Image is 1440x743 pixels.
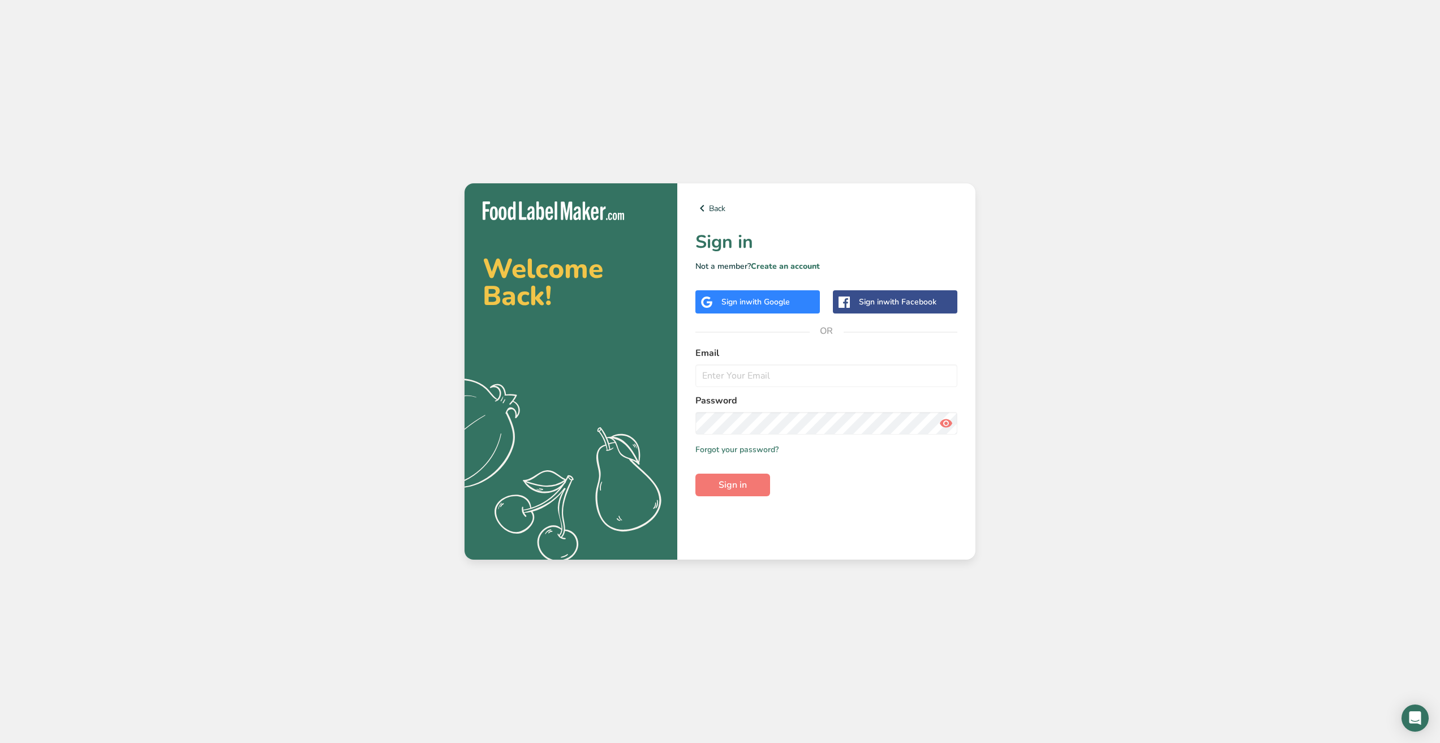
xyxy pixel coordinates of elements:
[751,261,820,272] a: Create an account
[883,297,936,307] span: with Facebook
[483,255,659,310] h2: Welcome Back!
[695,474,770,496] button: Sign in
[810,314,844,348] span: OR
[1402,705,1429,732] div: Open Intercom Messenger
[719,478,747,492] span: Sign in
[483,201,624,220] img: Food Label Maker
[859,296,936,308] div: Sign in
[695,346,957,360] label: Email
[695,444,779,456] a: Forgot your password?
[695,394,957,407] label: Password
[695,201,957,215] a: Back
[695,260,957,272] p: Not a member?
[721,296,790,308] div: Sign in
[746,297,790,307] span: with Google
[695,364,957,387] input: Enter Your Email
[695,229,957,256] h1: Sign in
